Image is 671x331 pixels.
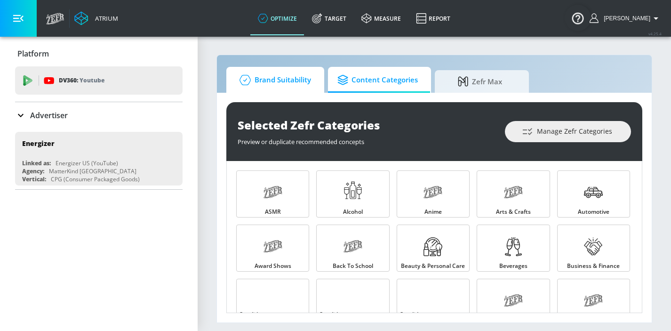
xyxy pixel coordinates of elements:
[316,279,389,326] a: Candidate - [PERSON_NAME]
[56,159,118,167] div: Energizer US (YouTube)
[22,175,46,183] div: Vertical:
[15,102,183,129] div: Advertiser
[477,225,550,272] a: Beverages
[91,14,118,23] div: Atrium
[600,15,650,22] span: login as: Heather.Aleksis@zefr.com
[524,126,612,137] span: Manage Zefr Categories
[333,263,373,269] span: Back to School
[15,40,183,67] div: Platform
[557,225,630,272] a: Business & Finance
[496,209,531,215] span: Arts & Crafts
[255,263,291,269] span: Award Shows
[74,11,118,25] a: Atrium
[578,209,609,215] span: Automotive
[397,279,470,326] a: Candidate - [PERSON_NAME]
[51,175,140,183] div: CPG (Consumer Packaged Goods)
[22,159,51,167] div: Linked as:
[319,312,386,323] span: Candidate - [PERSON_NAME]
[80,75,104,85] p: Youtube
[15,66,183,95] div: DV360: Youtube
[316,225,389,272] a: Back to School
[337,69,418,91] span: Content Categories
[49,167,136,175] div: MatterKind [GEOGRAPHIC_DATA]
[15,132,183,186] div: EnergizerLinked as:Energizer US (YouTube)Agency:MatterKind [GEOGRAPHIC_DATA]Vertical:CPG (Consume...
[250,1,304,35] a: optimize
[444,70,516,93] span: Zefr Max
[265,209,281,215] span: ASMR
[236,279,309,326] a: Candidate - [PERSON_NAME]
[59,75,104,86] p: DV360:
[505,121,631,142] button: Manage Zefr Categories
[316,170,389,218] a: Alcohol
[17,48,49,59] p: Platform
[343,209,363,215] span: Alcohol
[238,117,495,133] div: Selected Zefr Categories
[408,1,458,35] a: Report
[565,5,591,31] button: Open Resource Center
[590,13,662,24] button: [PERSON_NAME]
[397,225,470,272] a: Beauty & Personal Care
[236,69,311,91] span: Brand Suitability
[236,170,309,218] a: ASMR
[499,263,527,269] span: Beverages
[354,1,408,35] a: measure
[236,225,309,272] a: Award Shows
[567,263,620,269] span: Business & Finance
[30,110,68,121] p: Advertiser
[397,170,470,218] a: Anime
[238,133,495,146] div: Preview or duplicate recommended concepts
[239,312,306,323] span: Candidate - [PERSON_NAME]
[22,167,44,175] div: Agency:
[557,170,630,218] a: Automotive
[648,31,662,36] span: v 4.25.4
[399,312,467,323] span: Candidate - [PERSON_NAME]
[304,1,354,35] a: Target
[424,209,442,215] span: Anime
[401,263,465,269] span: Beauty & Personal Care
[22,139,55,148] div: Energizer
[477,170,550,218] a: Arts & Crafts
